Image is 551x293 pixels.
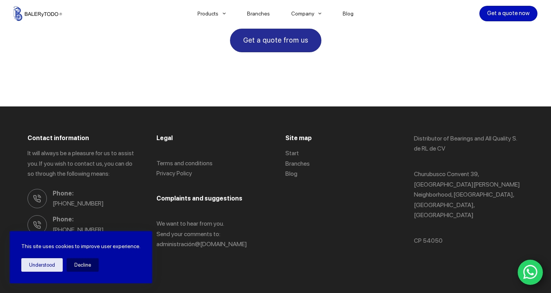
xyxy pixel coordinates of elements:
font: We want to hear from you. [156,220,224,227]
a: [PHONE_NUMBER] [53,200,104,207]
font: Phone: [53,190,74,197]
font: Site map [285,134,312,142]
button: Decline [67,258,99,272]
font: Decline [74,262,91,268]
a: WhatsApp [518,260,543,285]
a: Get a quote now [479,6,537,21]
font: Legal [156,134,173,142]
img: Balerytodo [14,6,62,21]
a: Terms and conditions [156,159,213,167]
font: Contact information [27,134,89,142]
font: CP 54050 [414,237,443,244]
font: Company [291,10,314,17]
font: Get a quote now [487,10,530,17]
font: Send your comments to: administració [156,230,220,248]
a: Branches [285,160,310,167]
button: Understood [21,258,63,272]
font: It will always be a pleasure for us to assist you. If you wish to contact us, you can do so throu... [27,149,134,177]
font: Complaints and suggestions [156,195,242,202]
a: Start [285,149,299,157]
a: Get a quote from us [230,29,321,52]
a: [PHONE_NUMBER] [53,226,104,233]
font: Products [197,10,218,17]
font: Get a quote from us [243,36,308,44]
font: Branches [247,10,270,17]
font: Churubusco Convent 39, [GEOGRAPHIC_DATA][PERSON_NAME] Neighborhood, [GEOGRAPHIC_DATA], [GEOGRAPHI... [414,170,520,219]
font: Understood [29,262,55,268]
font: Phone: [53,216,74,223]
a: Blog [285,170,297,177]
font: This site uses cookies to improve user experience. [21,243,141,249]
font: Distributor of Bearings and All Quality S. de RL de CV [414,135,517,152]
font: n@[DOMAIN_NAME] [192,240,247,248]
font: Blog [343,10,354,17]
a: Privacy Policy [156,170,192,177]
